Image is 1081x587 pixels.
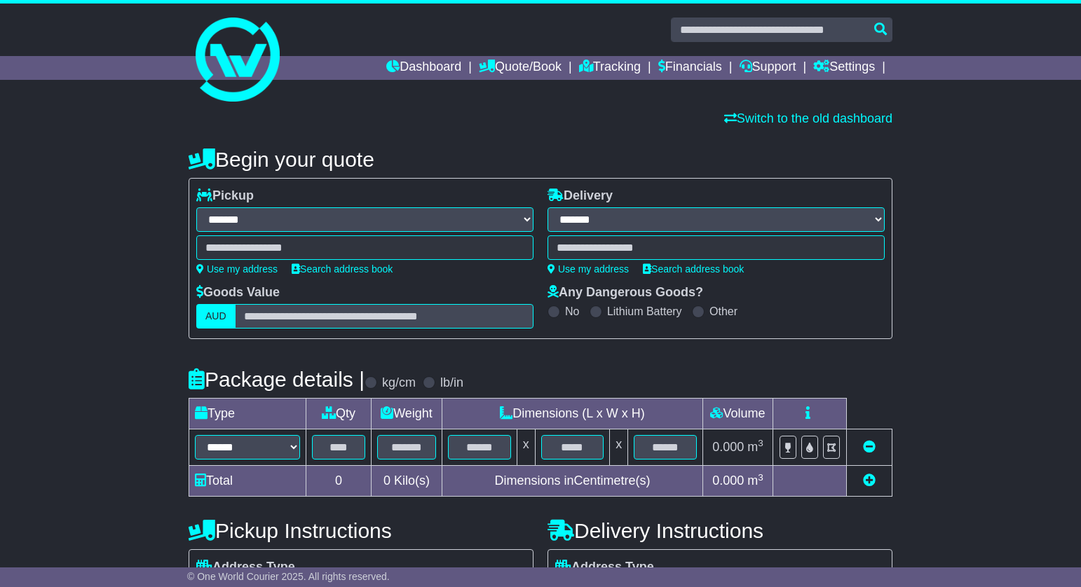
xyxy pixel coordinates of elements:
a: Dashboard [386,56,461,80]
td: x [517,429,535,466]
label: Goods Value [196,285,280,301]
td: Dimensions in Centimetre(s) [442,466,702,497]
a: Financials [658,56,722,80]
label: Address Type [555,560,654,575]
sup: 3 [758,438,763,448]
a: Support [740,56,796,80]
td: x [610,429,628,466]
label: lb/in [440,375,463,391]
h4: Pickup Instructions [189,519,533,542]
td: Total [189,466,306,497]
span: © One World Courier 2025. All rights reserved. [187,571,390,582]
span: 0 [383,474,390,488]
td: Dimensions (L x W x H) [442,399,702,429]
h4: Delivery Instructions [548,519,892,542]
label: Address Type [196,560,295,575]
a: Use my address [196,263,278,275]
label: Any Dangerous Goods? [548,285,703,301]
td: Weight [372,399,442,429]
h4: Package details | [189,368,365,391]
label: Lithium Battery [607,305,682,318]
a: Switch to the old dashboard [724,111,892,125]
span: m [747,440,763,454]
a: Settings [813,56,875,80]
sup: 3 [758,472,763,483]
span: m [747,474,763,488]
td: Kilo(s) [372,466,442,497]
label: Pickup [196,188,254,204]
label: No [565,305,579,318]
a: Tracking [579,56,641,80]
a: Search address book [292,263,393,275]
label: AUD [196,304,236,329]
span: 0.000 [712,474,744,488]
label: Other [709,305,737,318]
label: kg/cm [382,375,416,391]
td: Qty [306,399,372,429]
a: Add new item [863,474,876,488]
td: Volume [702,399,773,429]
a: Quote/Book [479,56,562,80]
h4: Begin your quote [189,148,892,171]
td: Type [189,399,306,429]
a: Use my address [548,263,629,275]
a: Remove this item [863,440,876,454]
span: 0.000 [712,440,744,454]
label: Delivery [548,188,613,204]
td: 0 [306,466,372,497]
a: Search address book [643,263,744,275]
